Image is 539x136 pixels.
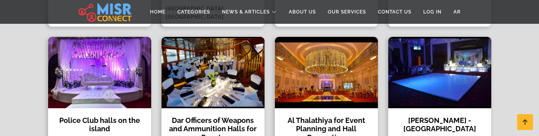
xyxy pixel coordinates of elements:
[417,4,448,19] a: Log in
[54,116,145,133] h4: Police Club halls on the island
[275,37,378,108] img: Al Thalathiya for Event Planning and Hall Decoration
[144,4,171,19] a: Home
[394,116,485,133] h4: [PERSON_NAME] - [GEOGRAPHIC_DATA]
[48,37,151,108] img: Police Club halls on the island
[78,2,132,22] img: main.misr_connect
[322,4,372,19] a: Our Services
[448,4,467,19] a: AR
[388,37,491,108] img: Angel Hall - Eagles Complex
[216,4,283,19] a: News & Articles
[283,4,322,19] a: About Us
[372,4,417,19] a: Contact Us
[162,37,265,108] img: Dar Officers of Weapons and Ammunition Halls for Events
[171,4,216,19] a: Categories
[222,8,270,15] span: News & Articles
